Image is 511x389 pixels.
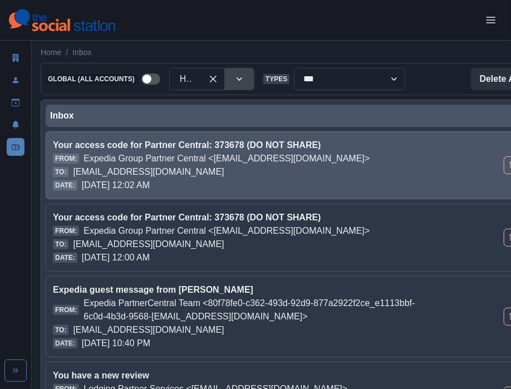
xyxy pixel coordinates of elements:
p: [EMAIL_ADDRESS][DOMAIN_NAME] [73,238,224,251]
a: Inbox [72,47,91,58]
a: Users [7,71,24,89]
p: [EMAIL_ADDRESS][DOMAIN_NAME] [73,165,224,179]
span: Date: [53,338,77,348]
span: From: [53,226,79,236]
a: Home [41,47,61,58]
button: Open Menu [480,9,502,31]
span: From: [53,154,79,164]
span: Types [263,74,289,84]
span: To: [53,239,68,249]
p: Your access code for Partner Central: 373678 (DO NOT SHARE) [53,211,428,224]
button: Expand [4,360,27,382]
nav: breadcrumb [41,47,92,58]
p: [DATE] 12:02 AM [82,179,150,192]
div: Clear selected options [204,70,222,88]
img: logoTextSVG.62801f218bc96a9b266caa72a09eb111.svg [9,9,115,31]
p: [DATE] 10:40 PM [82,337,150,350]
span: To: [53,167,68,177]
p: Expedia PartnerCentral Team <80f78fe0-c362-493d-92d9-877a2922f2ce_e1113bbf-6c0d-4b3d-9568-[EMAIL_... [83,297,428,323]
a: Inbox [7,138,24,156]
span: Global (All Accounts) [46,74,137,84]
span: From: [53,305,79,315]
span: To: [53,325,68,335]
p: Expedia Group Partner Central <[EMAIL_ADDRESS][DOMAIN_NAME]> [83,224,370,238]
p: Your access code for Partner Central: 373678 (DO NOT SHARE) [53,139,428,152]
span: Date: [53,180,77,190]
p: [DATE] 12:00 AM [82,251,150,264]
span: Date: [53,253,77,263]
a: Notifications [7,116,24,134]
p: Expedia Group Partner Central <[EMAIL_ADDRESS][DOMAIN_NAME]> [83,152,370,165]
a: Draft Posts [7,93,24,111]
span: / [66,47,68,58]
a: Clients [7,49,24,67]
p: [EMAIL_ADDRESS][DOMAIN_NAME] [73,323,224,337]
p: Expedia guest message from [PERSON_NAME] [53,283,428,297]
p: You have a new review [53,369,428,382]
